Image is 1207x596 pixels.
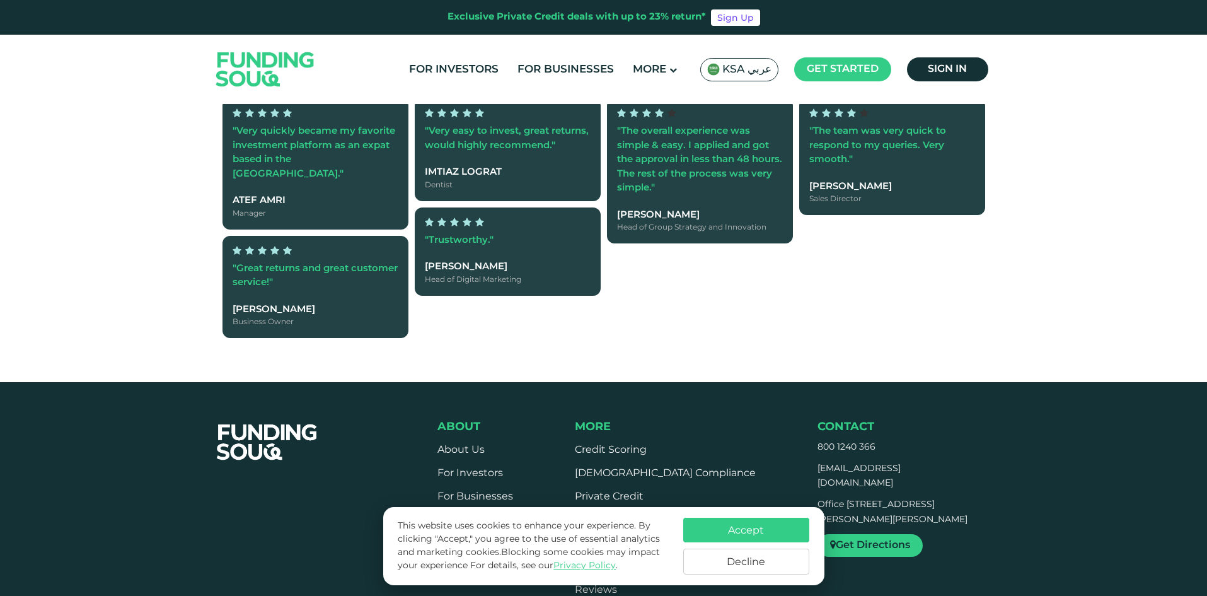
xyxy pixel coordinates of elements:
[575,492,644,501] a: Private Credit
[683,518,809,542] button: Accept
[437,420,513,434] div: About
[514,59,617,80] a: For Businesses
[575,469,756,478] a: [DEMOGRAPHIC_DATA] Compliance
[233,317,398,328] div: Business Owner
[907,57,988,81] a: Sign in
[233,194,398,208] div: Atef Amri
[575,585,617,595] a: Reviews
[233,127,395,178] span: "Very quickly became my favorite investment platform as an expat based in the [GEOGRAPHIC_DATA]."
[817,443,875,452] a: 800 1240 366
[807,64,879,74] span: Get started
[722,62,771,77] span: KSA عربي
[470,561,618,570] span: For details, see our .
[233,207,398,219] div: Manager
[233,302,398,317] div: [PERSON_NAME]
[817,534,923,557] a: Get Directions
[425,127,589,150] span: "Very easy to invest, great returns, would highly recommend."
[398,548,660,570] span: Blocking some cookies may impact your experience
[617,222,783,233] div: Head of Group Strategy and Innovation
[406,59,502,80] a: For Investors
[437,445,485,455] a: About Us
[617,127,782,192] span: "The overall experience was simple & easy. I applied and got the approval in less than 48 hours. ...
[809,194,975,205] div: Sales Director
[928,64,967,74] span: Sign in
[817,421,874,433] span: Contact
[575,421,611,433] span: More
[437,469,503,478] a: For Investors
[553,561,616,570] a: Privacy Policy
[425,235,494,244] span: "Trustworthy."
[817,464,901,488] a: [EMAIL_ADDRESS][DOMAIN_NAME]
[425,179,591,190] div: Dentist
[707,63,720,76] img: SA Flag
[809,179,975,194] div: [PERSON_NAME]
[204,37,327,101] img: Logo
[425,260,591,274] div: [PERSON_NAME]
[617,207,783,222] div: [PERSON_NAME]
[425,274,591,285] div: Head of Digital Marketing
[233,264,398,287] span: "Great returns and great customer service!"
[817,498,967,528] p: Office [STREET_ADDRESS][PERSON_NAME][PERSON_NAME]
[575,445,647,455] a: Credit Scoring
[633,64,666,75] span: More
[398,520,670,573] p: This website uses cookies to enhance your experience. By clicking "Accept," you agree to the use ...
[437,492,513,501] a: For Businesses
[204,409,330,476] img: FooterLogo
[809,127,946,164] span: "The team was very quick to respond to my queries. Very smooth."
[448,10,706,25] div: Exclusive Private Credit deals with up to 23% return*
[711,9,760,26] a: Sign Up
[683,549,809,575] button: Decline
[425,165,591,180] div: Imtiaz Lograt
